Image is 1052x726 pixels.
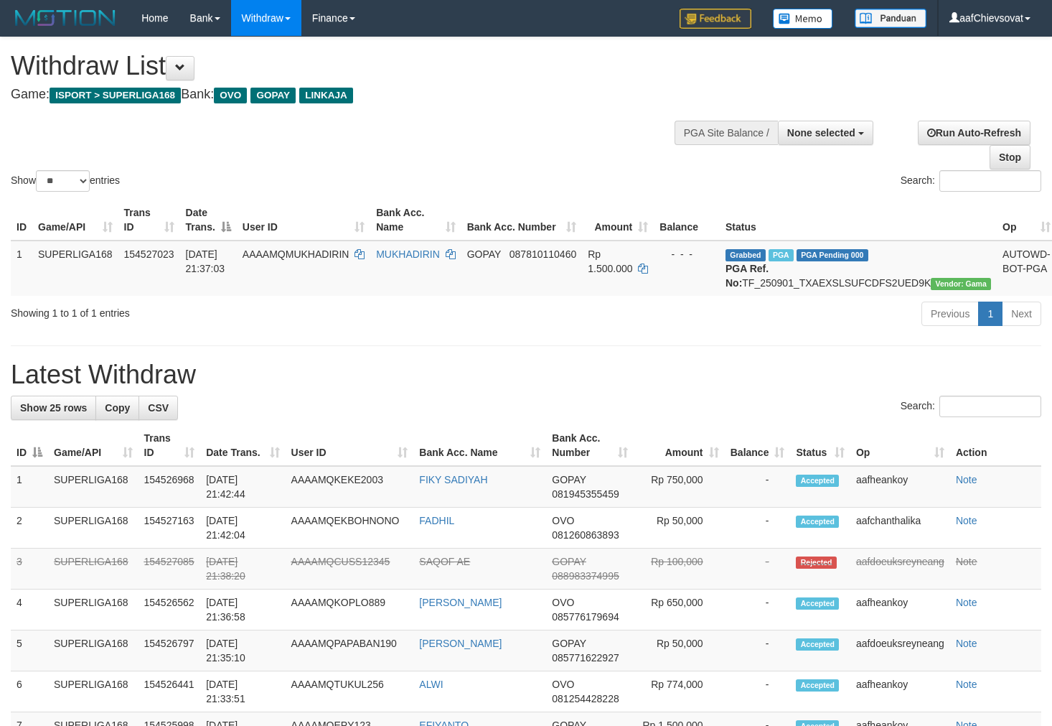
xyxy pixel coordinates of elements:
label: Show entries [11,170,120,192]
a: CSV [138,396,178,420]
label: Search: [901,396,1041,417]
img: Feedback.jpg [680,9,751,29]
td: 3 [11,549,48,590]
button: None selected [778,121,873,145]
span: Copy 088983374995 to clipboard [552,570,619,582]
span: Copy 081254428228 to clipboard [552,693,619,704]
td: AAAAMQKOPLO889 [286,590,414,630]
span: GOPAY [250,88,296,103]
span: Rejected [796,557,836,569]
a: ALWI [419,679,443,690]
td: - [725,671,791,712]
td: [DATE] 21:33:51 [200,671,285,712]
div: PGA Site Balance / [675,121,778,145]
a: SAQOF AE [419,556,470,567]
th: Op: activate to sort column ascending [850,425,950,466]
span: OVO [214,88,247,103]
td: 154527085 [138,549,201,590]
td: SUPERLIGA168 [48,590,138,630]
td: SUPERLIGA168 [48,630,138,671]
th: ID [11,200,32,241]
span: Copy 085771622927 to clipboard [552,652,619,664]
th: Balance: activate to sort column ascending [725,425,791,466]
td: 154527163 [138,508,201,549]
a: Run Auto-Refresh [918,121,1030,145]
td: aafheankoy [850,590,950,630]
td: [DATE] 21:38:20 [200,549,285,590]
span: GOPAY [552,638,586,649]
span: Grabbed [725,249,766,261]
a: MUKHADIRIN [376,248,440,260]
a: Note [956,515,977,526]
td: 154526797 [138,630,201,671]
span: [DATE] 21:37:03 [186,248,225,274]
th: Status: activate to sort column ascending [790,425,850,466]
span: CSV [148,402,169,414]
span: Copy 081945355459 to clipboard [552,488,619,500]
span: 154527023 [124,248,174,260]
div: Showing 1 to 1 of 1 entries [11,300,428,320]
td: SUPERLIGA168 [48,508,138,549]
a: FADHIL [419,515,454,526]
td: aafdoeuksreyneang [850,549,950,590]
th: Game/API: activate to sort column ascending [32,200,118,241]
span: GOPAY [552,556,586,567]
th: Trans ID: activate to sort column ascending [138,425,201,466]
td: - [725,508,791,549]
td: SUPERLIGA168 [48,549,138,590]
td: - [725,466,791,508]
td: aafdoeuksreyneang [850,630,950,671]
h1: Latest Withdraw [11,360,1041,389]
a: Stop [990,145,1030,169]
img: MOTION_logo.png [11,7,120,29]
th: Bank Acc. Name: activate to sort column ascending [370,200,461,241]
span: AAAAMQMUKHADIRIN [243,248,349,260]
td: 4 [11,590,48,630]
span: LINKAJA [299,88,353,103]
td: [DATE] 21:35:10 [200,630,285,671]
th: Amount: activate to sort column ascending [582,200,654,241]
b: PGA Ref. No: [725,263,769,289]
td: Rp 50,000 [634,508,725,549]
a: FIKY SADIYAH [419,474,487,485]
span: GOPAY [467,248,501,260]
span: ISPORT > SUPERLIGA168 [50,88,181,103]
h1: Withdraw List [11,52,687,80]
th: ID: activate to sort column descending [11,425,48,466]
td: 2 [11,508,48,549]
td: [DATE] 21:42:44 [200,466,285,508]
td: SUPERLIGA168 [32,241,118,296]
a: [PERSON_NAME] [419,597,502,608]
span: Copy 085776179694 to clipboard [552,611,619,623]
h4: Game: Bank: [11,88,687,102]
td: aafheankoy [850,466,950,508]
span: Copy [105,402,130,414]
a: Next [1002,302,1041,326]
th: Bank Acc. Name: activate to sort column ascending [413,425,546,466]
th: Date Trans.: activate to sort column ascending [200,425,285,466]
a: Previous [921,302,979,326]
span: Copy 081260863893 to clipboard [552,529,619,541]
th: User ID: activate to sort column ascending [286,425,414,466]
td: AAAAMQTUKUL256 [286,671,414,712]
td: AAAAMQPAPABAN190 [286,630,414,671]
td: 154526562 [138,590,201,630]
td: 1 [11,241,32,296]
span: Marked by aafheankoy [769,249,794,261]
td: SUPERLIGA168 [48,466,138,508]
a: Note [956,638,977,649]
span: Accepted [796,516,839,528]
th: Date Trans.: activate to sort column descending [180,200,237,241]
a: Note [956,474,977,485]
td: 154526441 [138,671,201,712]
span: OVO [552,679,574,690]
span: Accepted [796,475,839,487]
span: Accepted [796,597,839,610]
td: - [725,630,791,671]
img: panduan.png [855,9,926,28]
td: aafchanthalika [850,508,950,549]
input: Search: [939,170,1041,192]
a: Show 25 rows [11,396,96,420]
th: Amount: activate to sort column ascending [634,425,725,466]
span: Accepted [796,679,839,692]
